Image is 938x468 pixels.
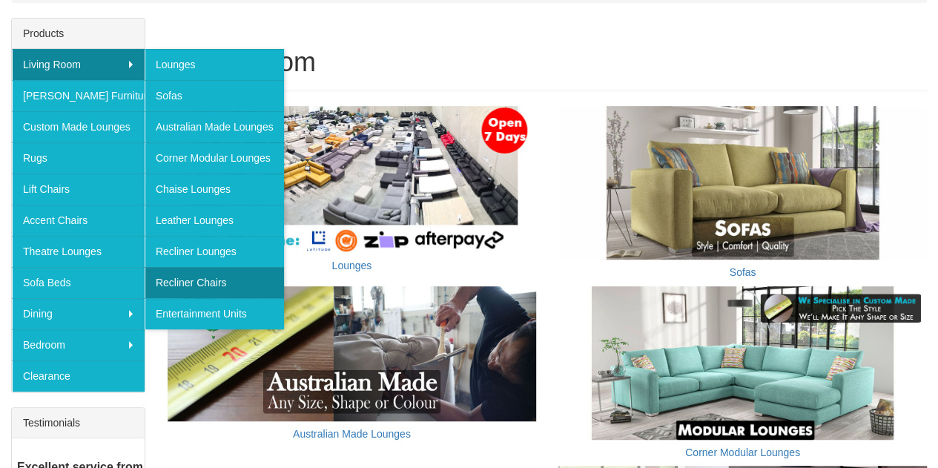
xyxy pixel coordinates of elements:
a: Accent Chairs [12,205,145,236]
a: Australian Made Lounges [145,111,284,142]
a: Chaise Lounges [145,174,284,205]
img: Sofas [558,106,927,260]
a: Clearance [12,360,145,392]
img: Australian Made Lounges [168,286,536,421]
a: Leather Lounges [145,205,284,236]
a: Recliner Lounges [145,236,284,267]
a: Australian Made Lounges [293,428,411,440]
a: Custom Made Lounges [12,111,145,142]
a: Lift Chairs [12,174,145,205]
a: Bedroom [12,329,145,360]
a: Lounges [145,49,284,80]
a: Sofas [145,80,284,111]
div: Testimonials [12,408,145,438]
a: Sofa Beds [12,267,145,298]
h1: Living Room [168,47,927,77]
a: [PERSON_NAME] Furniture [12,80,145,111]
a: Corner Modular Lounges [685,446,800,458]
a: Corner Modular Lounges [145,142,284,174]
a: Dining [12,298,145,329]
a: Entertainment Units [145,298,284,329]
a: Theatre Lounges [12,236,145,267]
img: Corner Modular Lounges [558,286,927,440]
a: Sofas [730,266,756,278]
a: Rugs [12,142,145,174]
img: Lounges [168,106,536,253]
div: Products [12,19,145,49]
a: Lounges [332,260,372,271]
a: Recliner Chairs [145,267,284,298]
a: Living Room [12,49,145,80]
